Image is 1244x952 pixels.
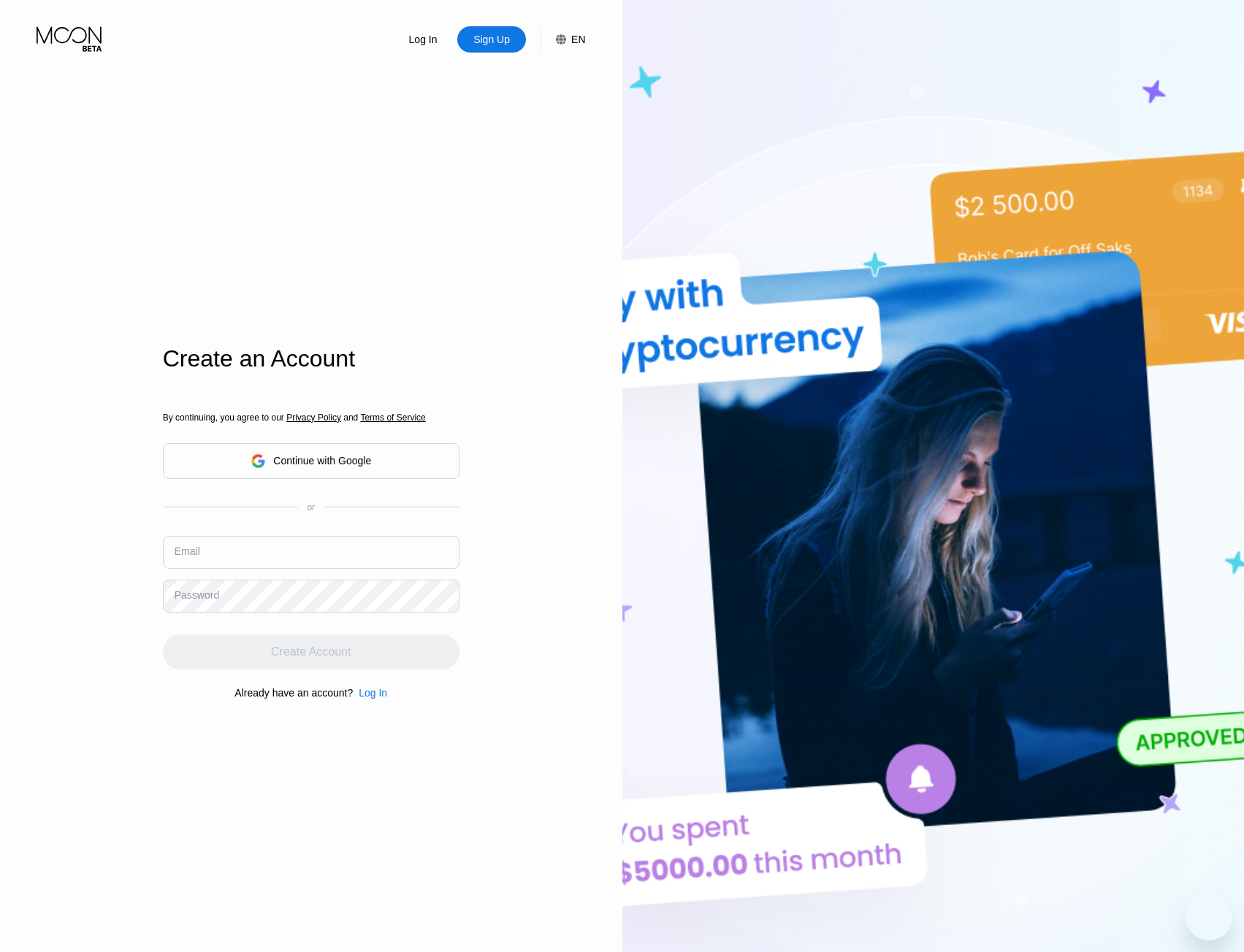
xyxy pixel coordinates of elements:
span: and [341,412,361,423]
div: By continuing, you agree to our [163,412,459,423]
div: Continue with Google [163,443,459,479]
div: Log In [389,26,457,53]
div: Already have an account? [234,687,353,699]
span: Privacy Policy [286,412,341,423]
div: Create an Account [163,345,459,372]
div: Sign Up [472,32,511,47]
div: Email [175,545,200,557]
div: Log In [359,687,387,699]
div: Sign Up [457,26,526,53]
iframe: Button to launch messaging window [1186,894,1232,940]
div: Log In [353,687,387,699]
div: EN [541,26,585,53]
span: Terms of Service [360,412,425,423]
div: or [307,502,315,513]
div: EN [571,34,585,45]
div: Password [175,589,219,601]
div: Continue with Google [273,455,371,467]
div: Log In [408,32,439,47]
